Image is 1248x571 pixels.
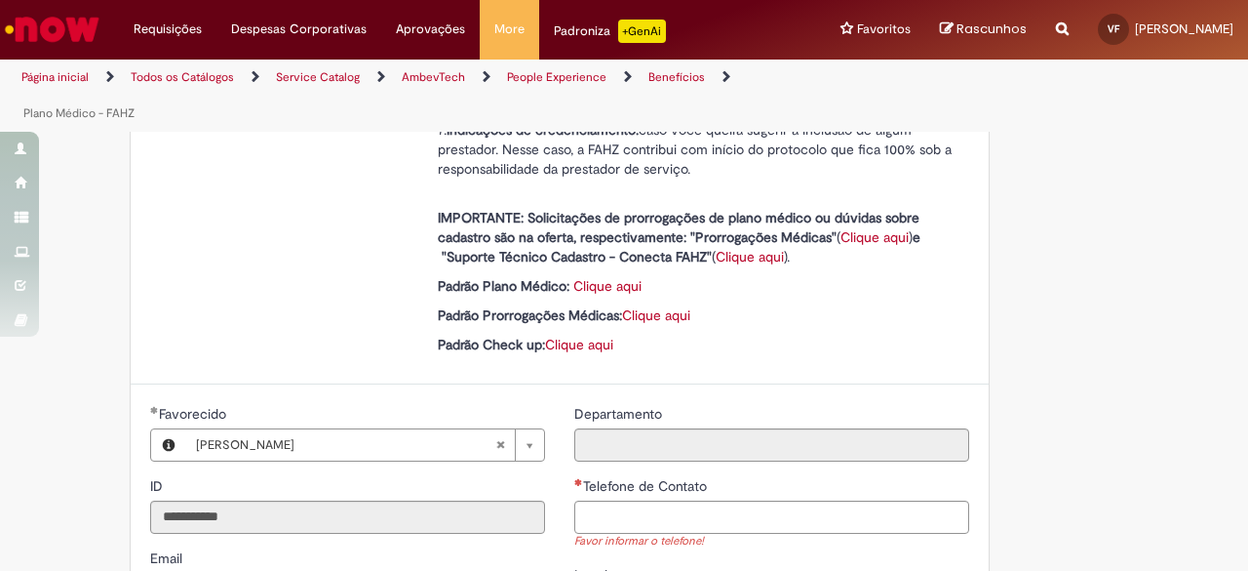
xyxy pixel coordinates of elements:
a: Clique aqui [545,336,613,353]
span: Rascunhos [956,20,1027,38]
input: Telefone de Contato [574,501,969,534]
a: Plano Médico - FAHZ [23,105,135,121]
a: Clique aqui [716,248,784,265]
span: Necessários [574,478,583,486]
strong: Padrão Check up: [438,336,545,353]
div: Favor informar o telefone! [574,534,969,551]
span: [PERSON_NAME] [196,429,495,461]
strong: Padrão Plano Médico: [438,277,569,295]
a: Clique aqui [622,306,690,324]
a: Página inicial [21,69,89,85]
span: [PERSON_NAME] [1135,20,1233,37]
input: Departamento [574,428,969,462]
a: Benefícios [648,69,705,85]
span: Obrigatório Preenchido [150,406,159,414]
span: Necessários - Favorecido [159,405,230,423]
label: Somente leitura - Email [150,549,186,568]
input: ID [150,501,545,534]
a: Rascunhos [940,20,1027,39]
span: Aprovações [396,20,465,39]
img: ServiceNow [2,10,102,49]
label: Somente leitura - Departamento [574,404,666,424]
span: Somente leitura - Departamento [574,405,666,423]
span: Despesas Corporativas [231,20,367,39]
a: [PERSON_NAME]Limpar campo Favorecido [186,429,544,461]
span: Somente leitura - Email [150,550,186,567]
span: Telefone de Contato [583,477,711,495]
button: Favorecido, Visualizar este registro Vivian FachiniDellagnezzeBordin [151,429,186,461]
div: Padroniza [554,20,666,43]
span: VF [1108,22,1119,35]
span: Somente leitura - ID [150,477,167,495]
label: Somente leitura - ID [150,476,167,496]
ul: Trilhas de página [15,60,817,132]
p: ( ) ( ). [438,188,955,266]
a: Clique aqui [840,228,909,246]
a: Todos os Catálogos [131,69,234,85]
a: AmbevTech [402,69,465,85]
strong: e "Suporte Técnico Cadastro - Conecta FAHZ" [438,228,920,265]
abbr: Limpar campo Favorecido [486,429,515,461]
span: Requisições [134,20,202,39]
a: People Experience [507,69,606,85]
strong: Padrão Prorrogações Médicas: [438,306,622,324]
strong: Indicações de credenciamento: [447,121,639,139]
strong: IMPORTANTE: Solicitações de prorrogações de plano médico ou dúvidas sobre cadastro são na oferta,... [438,209,919,246]
a: Clique aqui [573,277,642,295]
p: +GenAi [618,20,666,43]
a: Service Catalog [276,69,360,85]
span: Favoritos [857,20,911,39]
span: More [494,20,525,39]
